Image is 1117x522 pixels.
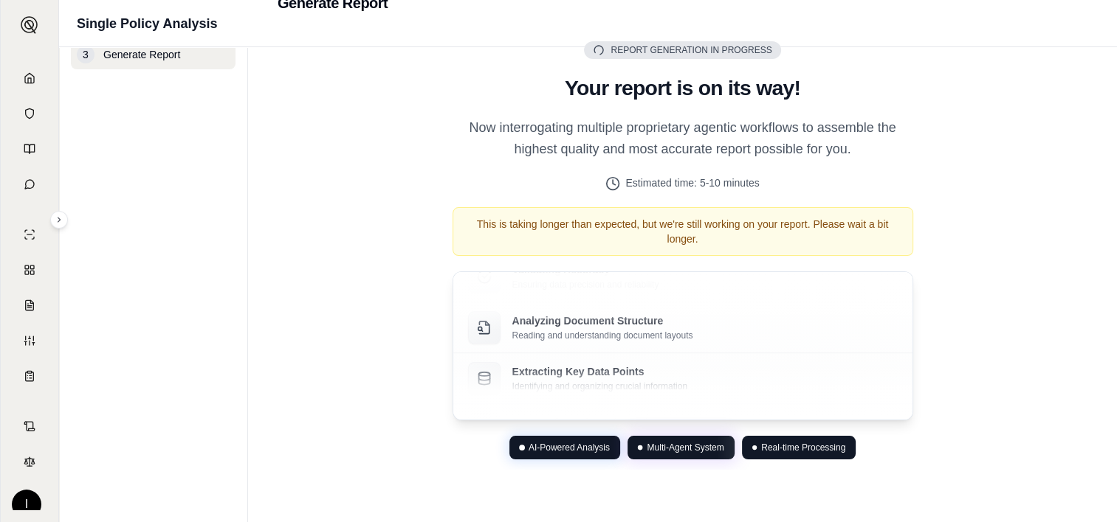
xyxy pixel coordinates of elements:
a: Single Policy [4,218,55,251]
div: I [12,490,41,519]
a: Coverage Table [4,360,55,392]
a: Prompt Library [4,133,55,165]
img: Expand sidebar [21,16,38,34]
span: AI-Powered Analysis [529,442,610,453]
a: Chat [4,168,55,201]
p: Validating Accuracy [512,262,659,277]
a: Custom Report [4,324,55,357]
button: Expand sidebar [15,10,44,40]
a: Documents Vault [4,97,55,130]
span: Real-time Processing [761,442,845,453]
p: Identifying and organizing crucial information [512,380,687,392]
span: Estimated time: 5-10 minutes [625,175,759,191]
p: Now interrogating multiple proprietary agentic workflows to assemble the highest quality and most... [453,117,913,161]
button: Expand sidebar [50,211,68,229]
p: Ensuring data precision and reliability [512,279,659,290]
span: Multi-Agent System [647,442,724,453]
p: Extracting Key Data Points [512,364,687,379]
h1: Single Policy Analysis [77,13,217,34]
span: Report Generation in Progress [611,44,771,56]
p: Reading and understanding document layouts [512,330,693,341]
a: Policy Comparisons [4,254,55,286]
a: Contract Analysis [4,410,55,442]
div: This is taking longer than expected, but we're still working on your report. Please wait a bit lo... [453,207,913,256]
a: Home [4,62,55,94]
a: Legal Search Engine [4,445,55,478]
p: Analyzing Document Structure [512,313,693,328]
h2: Your report is on its way! [453,74,913,101]
p: Cross-referencing Information [512,415,661,430]
a: Claim Coverage [4,289,55,321]
span: Generate Report [103,47,180,62]
div: 3 [77,46,94,63]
